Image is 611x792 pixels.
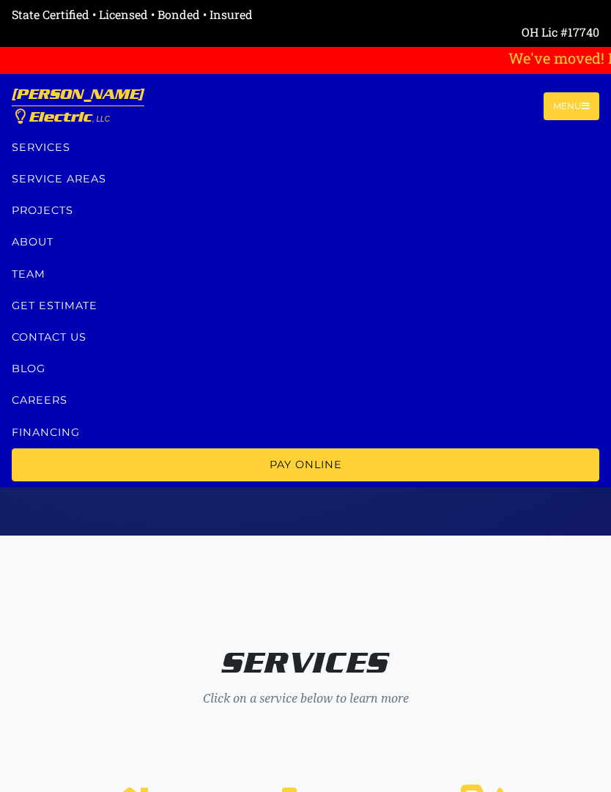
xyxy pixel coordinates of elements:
[53,645,558,681] h2: Services
[12,6,599,23] div: State Certified • Licensed • Bonded • Insured
[12,448,599,481] a: Pay Online
[12,195,599,226] a: Projects
[12,163,599,195] a: Service Areas
[12,80,144,132] a: [PERSON_NAME] Electric, LLC
[12,417,599,448] a: Financing
[12,132,599,163] a: Services
[544,92,599,120] button: Toggle navigation
[12,259,599,290] a: Team
[12,322,599,353] a: Contact us
[12,23,599,41] div: OH Lic #17740
[12,385,599,417] a: Careers
[12,290,599,322] a: Get estimate
[92,115,110,123] span: , LLC
[12,227,599,259] a: About
[12,353,599,385] a: Blog
[53,692,558,706] h3: Click on a service below to learn more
